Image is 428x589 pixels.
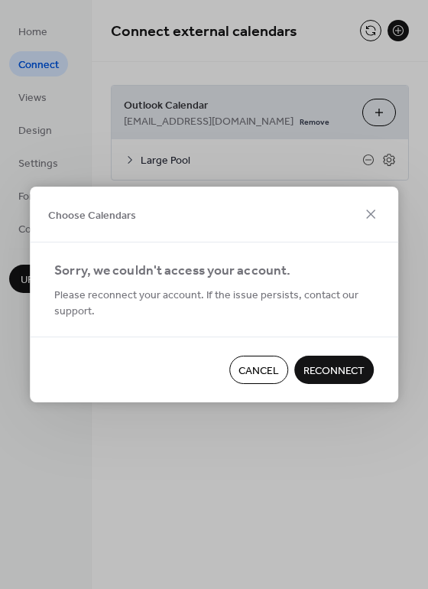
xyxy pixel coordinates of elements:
span: Please reconnect your account. If the issue persists, contact our support. [54,288,374,320]
span: Cancel [238,363,279,379]
span: Choose Calendars [48,207,136,223]
button: Cancel [229,356,288,384]
button: Reconnect [294,356,374,384]
span: Reconnect [303,363,365,379]
div: Sorry, we couldn't access your account. [54,261,371,282]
